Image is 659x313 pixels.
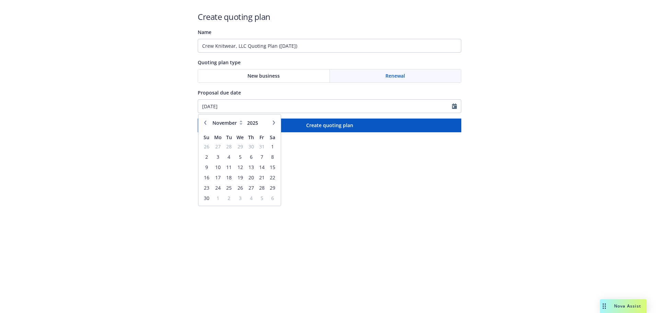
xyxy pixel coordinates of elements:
span: 18 [224,173,234,182]
button: Create quoting plan [198,119,461,132]
td: 21 [256,172,267,182]
td: 18 [224,172,234,182]
td: 5 [256,193,267,203]
span: 30 [246,142,256,151]
span: Quoting plan type [198,59,241,66]
span: 3 [212,153,223,161]
td: 24 [212,182,223,193]
td: 15 [267,162,278,172]
span: Su [204,134,209,141]
td: 6 [246,152,256,162]
td: 2 [224,193,234,203]
span: We [236,134,244,141]
span: 1 [268,142,277,151]
td: 28 [256,182,267,193]
span: Name [198,29,211,35]
span: 29 [268,183,277,192]
span: 1 [212,194,223,202]
span: 22 [268,173,277,182]
span: 11 [224,163,234,171]
span: 20 [246,173,256,182]
span: 16 [202,173,211,182]
span: 2 [202,153,211,161]
td: 20 [246,172,256,182]
svg: Calendar [452,103,457,109]
span: 30 [202,194,211,202]
td: 31 [256,141,267,152]
td: 23 [201,182,212,193]
td: 30 [201,193,212,203]
span: 4 [246,194,256,202]
td: 1 [212,193,223,203]
span: 8 [268,153,277,161]
td: 9 [201,162,212,172]
input: Quoting plan name [198,39,461,53]
td: 28 [224,141,234,152]
span: Proposal due date [198,89,241,96]
td: 4 [246,193,256,203]
span: New business [247,72,280,79]
span: 6 [268,194,277,202]
span: 28 [224,142,234,151]
span: 5 [257,194,266,202]
span: 17 [212,173,223,182]
span: 5 [235,153,245,161]
span: 15 [268,163,277,171]
span: 26 [202,142,211,151]
td: 13 [246,162,256,172]
input: MM/DD/YYYY [198,100,452,113]
td: 26 [234,182,246,193]
td: 5 [234,152,246,162]
td: 25 [224,182,234,193]
td: 8 [267,152,278,162]
span: 28 [257,183,266,192]
td: 10 [212,162,223,172]
span: 21 [257,173,266,182]
td: 2 [201,152,212,162]
span: 24 [212,183,223,192]
td: 30 [246,141,256,152]
span: 26 [235,183,245,192]
td: 4 [224,152,234,162]
td: 3 [234,193,246,203]
span: 13 [246,163,256,171]
span: Fr [259,134,264,141]
td: 7 [256,152,267,162]
span: 31 [257,142,266,151]
button: Nova Assist [600,299,647,313]
span: Nova Assist [614,303,641,309]
td: 19 [234,172,246,182]
span: 19 [235,173,245,182]
span: 9 [202,163,211,171]
div: Drag to move [600,299,609,313]
span: 2 [224,194,234,202]
td: 14 [256,162,267,172]
span: 25 [224,183,234,192]
span: 23 [202,183,211,192]
td: 27 [246,182,256,193]
td: 11 [224,162,234,172]
span: 7 [257,153,266,161]
span: Renewal [385,72,405,79]
span: Sa [270,134,275,141]
td: 22 [267,172,278,182]
span: Create quoting plan [306,122,353,128]
td: 17 [212,172,223,182]
td: 26 [201,141,212,152]
span: 3 [235,194,245,202]
td: 12 [234,162,246,172]
td: 29 [234,141,246,152]
td: 16 [201,172,212,182]
td: 3 [212,152,223,162]
span: 12 [235,163,245,171]
span: 10 [212,163,223,171]
td: 27 [212,141,223,152]
td: 6 [267,193,278,203]
span: 27 [246,183,256,192]
td: 1 [267,141,278,152]
span: 6 [246,153,256,161]
span: Mo [214,134,222,141]
span: 4 [224,153,234,161]
span: 14 [257,163,266,171]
